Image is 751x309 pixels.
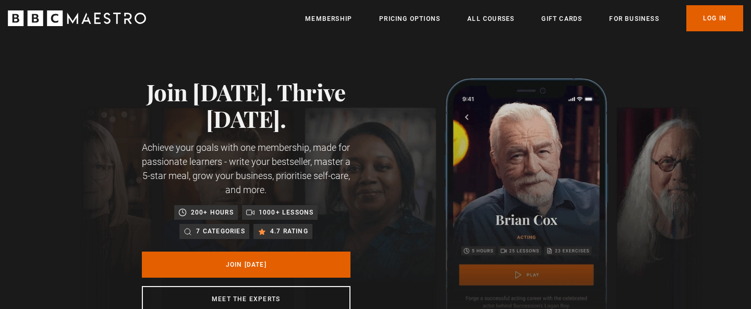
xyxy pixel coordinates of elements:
p: 200+ hours [191,207,234,218]
nav: Primary [305,5,743,31]
a: For business [609,14,659,24]
a: Pricing Options [379,14,440,24]
a: Gift Cards [541,14,582,24]
a: Membership [305,14,352,24]
p: 1000+ lessons [259,207,314,218]
p: 4.7 rating [270,226,308,236]
a: All Courses [467,14,514,24]
svg: BBC Maestro [8,10,146,26]
a: Log In [686,5,743,31]
a: Join [DATE] [142,252,350,278]
p: 7 categories [196,226,245,236]
h1: Join [DATE]. Thrive [DATE]. [142,78,350,132]
p: Achieve your goals with one membership, made for passionate learners - write your bestseller, mas... [142,140,350,197]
